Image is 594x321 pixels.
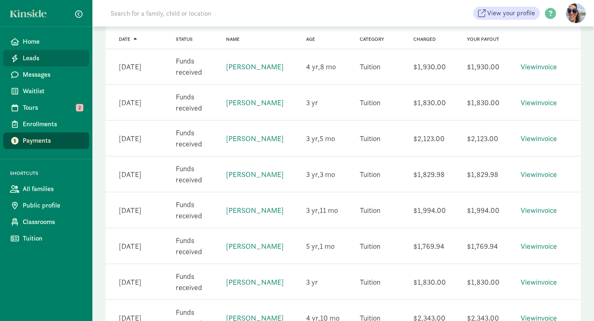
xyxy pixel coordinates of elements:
[467,276,500,288] div: $1,830.00
[3,50,89,66] a: Leads
[306,205,320,215] span: 3
[119,36,130,42] span: Date
[3,33,89,50] a: Home
[23,184,82,194] span: All families
[226,98,284,107] a: [PERSON_NAME]
[306,277,318,287] span: 3
[360,205,380,216] div: Tuition
[306,36,315,42] a: Age
[226,205,284,215] a: [PERSON_NAME]
[119,241,141,252] div: [DATE]
[360,97,380,108] div: Tuition
[467,205,500,216] div: $1,994.00
[3,132,89,149] a: Payments
[106,5,337,21] input: Search for a family, child or location
[306,62,320,71] span: 4
[176,56,202,77] span: Funds received
[3,197,89,214] a: Public profile
[23,103,82,113] span: Tours
[521,205,557,215] a: Viewinvoice
[23,70,82,80] span: Messages
[320,170,335,179] span: 3
[521,241,557,251] a: Viewinvoice
[23,217,82,227] span: Classrooms
[360,133,380,144] div: Tuition
[467,133,498,144] div: $2,123.00
[176,236,202,256] span: Funds received
[226,134,284,143] a: [PERSON_NAME]
[23,136,82,146] span: Payments
[23,37,82,47] span: Home
[176,92,202,113] span: Funds received
[3,181,89,197] a: All families
[23,86,82,96] span: Waitlist
[467,97,500,108] div: $1,830.00
[119,276,141,288] div: [DATE]
[320,62,336,71] span: 8
[3,116,89,132] a: Enrollments
[3,99,89,116] a: Tours 2
[226,277,284,287] a: [PERSON_NAME]
[119,36,137,42] a: Date
[176,164,202,184] span: Funds received
[3,214,89,230] a: Classrooms
[23,53,82,63] span: Leads
[226,170,284,179] a: [PERSON_NAME]
[23,234,82,243] span: Tuition
[413,133,445,144] div: $2,123.00
[119,169,141,180] div: [DATE]
[360,61,380,72] div: Tuition
[413,169,445,180] div: $1,829.98
[467,241,498,252] div: $1,769.94
[413,276,446,288] div: $1,830.00
[320,241,335,251] span: 1
[521,277,557,287] a: Viewinvoice
[306,98,318,107] span: 3
[306,134,320,143] span: 3
[360,169,380,180] div: Tuition
[360,241,380,252] div: Tuition
[360,36,384,42] a: Category
[553,281,594,321] iframe: Chat Widget
[521,62,557,71] a: Viewinvoice
[226,36,240,42] a: Name
[3,230,89,247] a: Tuition
[413,61,446,72] div: $1,930.00
[119,97,141,108] div: [DATE]
[119,205,141,216] div: [DATE]
[467,61,500,72] div: $1,930.00
[3,83,89,99] a: Waitlist
[413,241,444,252] div: $1,769.94
[360,276,380,288] div: Tuition
[176,200,202,220] span: Funds received
[320,134,335,143] span: 5
[467,36,499,42] a: Your payout
[521,170,557,179] a: Viewinvoice
[413,205,446,216] div: $1,994.00
[473,7,540,20] a: View your profile
[23,119,82,129] span: Enrollments
[23,201,82,210] span: Public profile
[467,169,498,180] div: $1,829.98
[119,61,141,72] div: [DATE]
[306,241,320,251] span: 5
[119,133,141,144] div: [DATE]
[226,62,284,71] a: [PERSON_NAME]
[521,98,557,107] a: Viewinvoice
[487,8,535,18] span: View your profile
[176,128,202,149] span: Funds received
[176,36,193,42] a: Status
[306,170,320,179] span: 3
[413,36,436,42] a: Charged
[413,97,446,108] div: $1,830.00
[76,104,83,111] span: 2
[176,271,202,292] span: Funds received
[3,66,89,83] a: Messages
